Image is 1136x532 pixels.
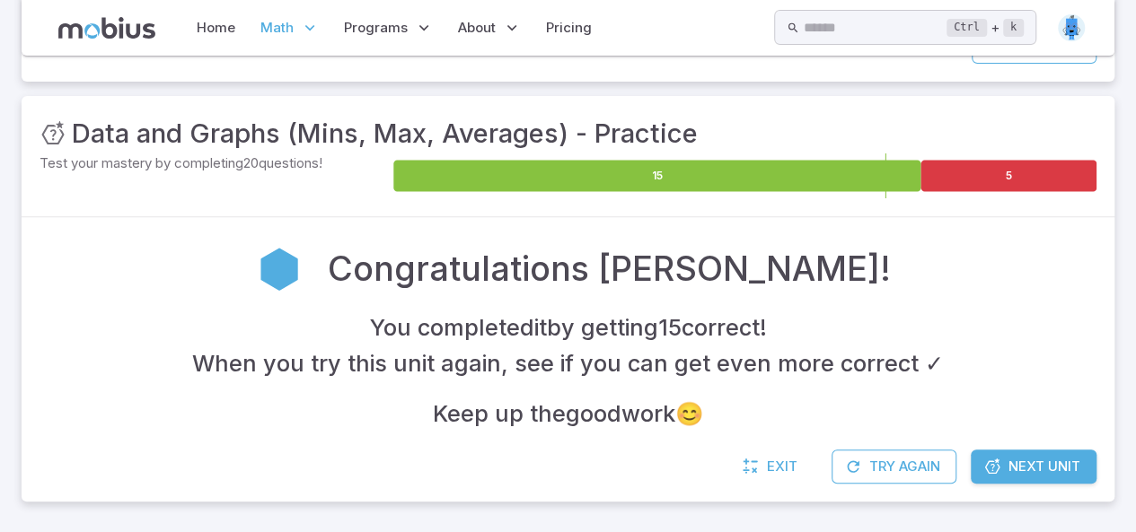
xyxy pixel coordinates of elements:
h4: When you try this unit again, see if you can get even more correct ✓ [192,345,944,381]
img: rectangle.svg [1058,14,1085,41]
h4: You completed it by getting 15 correct ! [370,310,767,345]
a: Next Unit [971,449,1096,484]
button: Try Again [832,449,956,484]
p: Test your mastery by completing 20 questions! [40,153,390,173]
span: Math [260,18,294,38]
span: Next Unit [1008,457,1080,476]
h3: Data and Graphs (Mins, Max, Averages) - Practice [72,114,698,153]
kbd: k [1003,19,1024,37]
a: Home [191,7,241,48]
span: About [458,18,496,38]
span: Exit [767,457,797,476]
h4: Keep up the good work 😊 [433,396,704,432]
a: Exit [733,449,810,484]
span: Programs [344,18,408,38]
h2: Congratulations [PERSON_NAME]! [328,244,891,294]
div: + [947,17,1024,39]
kbd: Ctrl [947,19,987,37]
a: Pricing [541,7,597,48]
